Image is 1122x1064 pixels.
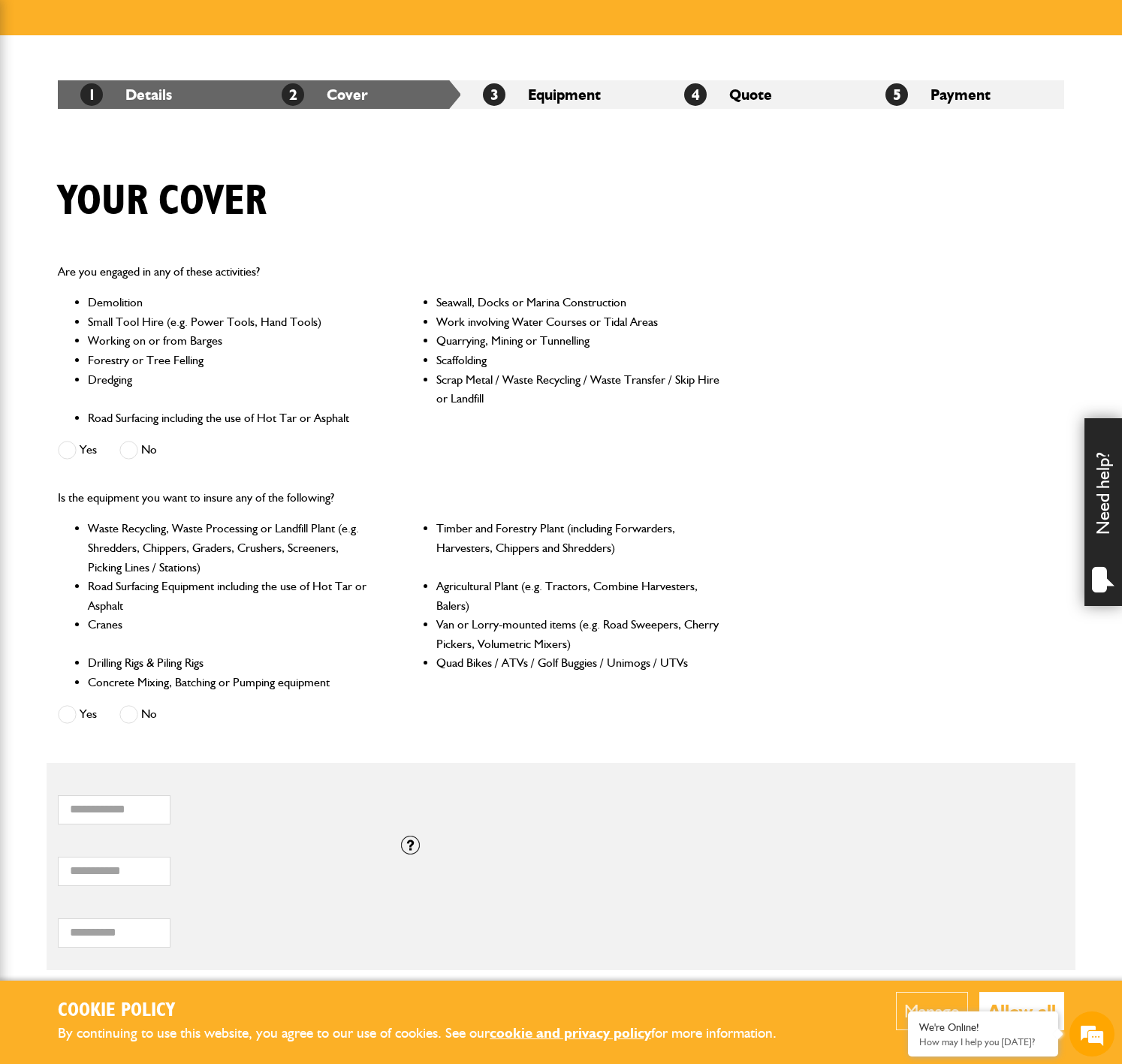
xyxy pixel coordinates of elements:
[88,615,372,653] li: Cranes
[436,519,721,577] li: Timber and Forestry Plant (including Forwarders, Harvesters, Chippers and Shredders)
[20,228,274,261] input: Enter your phone number
[58,705,97,724] label: Yes
[204,463,273,483] em: Start Chat
[88,519,372,577] li: Waste Recycling, Waste Processing or Landfill Plant (e.g. Shredders, Chippers, Graders, Crushers,...
[119,441,157,460] label: No
[20,183,274,216] input: Enter your email address
[78,84,252,104] div: Chat with us now
[58,999,801,1023] h2: Cookie Policy
[436,370,721,408] li: Scrap Metal / Waste Recycling / Waste Transfer / Skip Hire or Landfill
[88,577,372,615] li: Road Surfacing Equipment including the use of Hot Tar or Asphalt
[80,83,103,106] span: 1
[58,176,267,227] h1: Your cover
[20,139,274,172] input: Enter your last name
[662,80,863,109] li: Quote
[246,8,282,44] div: Minimize live chat window
[436,331,721,351] li: Quarrying, Mining or Tunnelling
[259,80,460,109] li: Cover
[436,653,721,673] li: Quad Bikes / ATVs / Golf Buggies / Unimogs / UTVs
[88,293,372,312] li: Demolition
[490,1024,651,1041] a: cookie and privacy policy
[88,312,372,332] li: Small Tool Hire (e.g. Power Tools, Hand Tools)
[282,83,304,106] span: 2
[88,653,372,673] li: Drilling Rigs & Piling Rigs
[436,615,721,653] li: Van or Lorry-mounted items (e.g. Road Sweepers, Cherry Pickers, Volumetric Mixers)
[885,83,908,106] span: 5
[483,83,505,106] span: 3
[919,1021,1047,1034] div: We're Online!
[88,331,372,351] li: Working on or from Barges
[436,312,721,332] li: Work involving Water Courses or Tidal Areas
[58,262,721,282] p: Are you engaged in any of these activities?
[80,86,172,104] a: 1Details
[919,1036,1047,1047] p: How may I help you today?
[119,705,157,724] label: No
[436,351,721,370] li: Scaffolding
[684,83,707,106] span: 4
[20,272,274,450] textarea: Type your message and hit 'Enter'
[88,673,372,692] li: Concrete Mixing, Batching or Pumping equipment
[979,992,1064,1030] button: Allow all
[58,488,721,508] p: Is the equipment you want to insure any of the following?
[58,1022,801,1045] p: By continuing to use this website, you agree to our use of cookies. See our for more information.
[58,441,97,460] label: Yes
[460,80,662,109] li: Equipment
[1084,418,1122,606] div: Need help?
[896,992,968,1030] button: Manage
[863,80,1064,109] li: Payment
[436,293,721,312] li: Seawall, Docks or Marina Construction
[88,351,372,370] li: Forestry or Tree Felling
[88,408,372,428] li: Road Surfacing including the use of Hot Tar or Asphalt
[26,83,63,104] img: d_20077148190_company_1631870298795_20077148190
[436,577,721,615] li: Agricultural Plant (e.g. Tractors, Combine Harvesters, Balers)
[88,370,372,408] li: Dredging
